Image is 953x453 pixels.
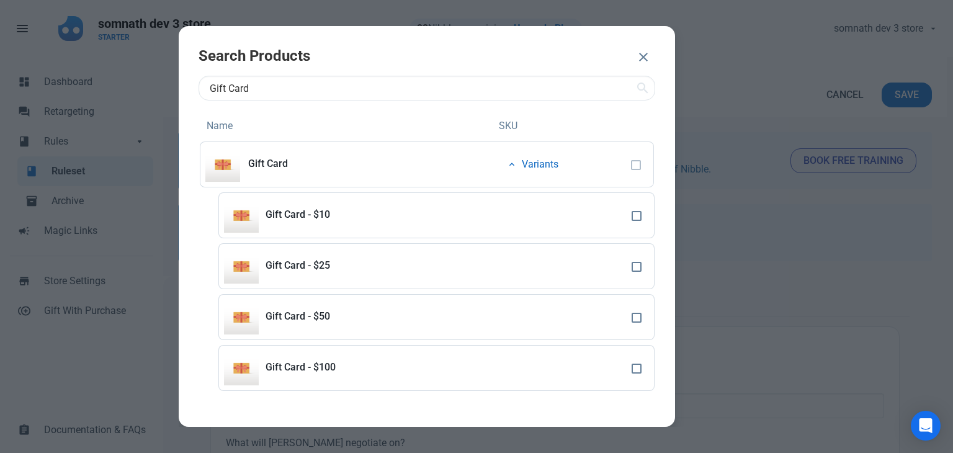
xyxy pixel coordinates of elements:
input: Product, variants, etc... [199,76,655,101]
img: Product Thumbnail Image [205,147,240,182]
img: Product Thumbnail Image [224,198,259,233]
span: Name [207,119,233,133]
p: Gift Card - $100 [266,362,500,373]
h2: Search Products [199,46,626,66]
button: Variants [499,152,569,177]
div: Open Intercom Messenger [911,411,941,441]
p: Gift Card - $50 [266,311,500,322]
p: Gift Card - $10 [266,209,500,220]
img: Product Thumbnail Image [224,300,259,334]
p: Gift Card - $25 [266,260,500,271]
img: Product Thumbnail Image [224,351,259,385]
img: Product Thumbnail Image [224,249,259,284]
p: Gift Card [248,158,490,169]
span: Variants [522,157,558,172]
span: SKU [499,119,517,133]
